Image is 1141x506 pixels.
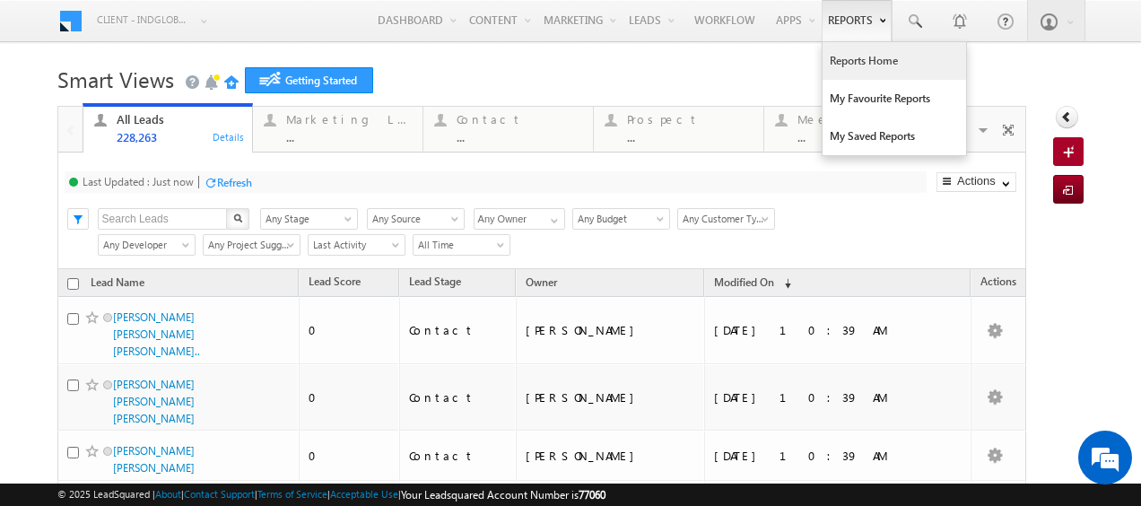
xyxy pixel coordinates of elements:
div: [DATE] 10:39 AM [714,448,961,464]
div: ... [286,130,412,144]
a: Reports Home [823,42,966,80]
div: Prospect [627,112,753,126]
div: Lead Stage Filter [260,207,358,230]
div: Contact [409,322,508,338]
a: All Time [413,234,510,256]
span: Any Budget [573,211,664,227]
div: Developer Filter [98,233,194,256]
a: Acceptable Use [330,488,398,500]
div: Project Suggested Filter [203,233,299,256]
a: Prospect... [593,107,764,152]
a: Lead Score [300,272,370,295]
span: All Time [414,237,504,253]
button: Actions [936,172,1016,192]
span: Any Project Suggested [204,237,294,253]
a: My Saved Reports [823,118,966,155]
div: [PERSON_NAME] [526,448,697,464]
div: Contact [409,389,508,406]
a: Modified On (sorted descending) [705,272,800,295]
a: Marketing Leads... [252,107,423,152]
span: Smart Views [57,65,174,93]
span: Any Source [368,211,458,227]
span: Last Activity [309,237,399,253]
div: Refresh [217,176,252,189]
span: Any Developer [99,237,189,253]
div: Last Updated : Just now [83,175,194,188]
input: Type to Search [474,208,565,230]
span: Lead Score [309,275,361,288]
a: Getting Started [245,67,373,93]
a: Meeting... [763,107,935,152]
a: Lead Stage [400,272,470,295]
span: Actions [971,272,1025,295]
div: Lead Source Filter [367,207,465,230]
a: About [155,488,181,500]
a: Last Activity [308,234,405,256]
span: Lead Stage [409,275,461,288]
span: Owner [526,275,557,289]
div: Details [212,128,246,144]
a: [PERSON_NAME] [PERSON_NAME] [PERSON_NAME].. [113,310,200,358]
div: Owner Filter [474,207,563,230]
img: Search [233,214,242,222]
input: Search Leads [98,208,228,230]
a: Any Source [367,208,465,230]
span: Any Customer Type [678,211,769,227]
a: My Favourite Reports [823,80,966,118]
div: Customer Type Filter [677,207,773,230]
a: Lead Name [82,273,153,296]
div: 0 [309,322,391,338]
span: (sorted descending) [777,276,791,291]
a: Any Project Suggested [203,234,300,256]
a: Contact Support [184,488,255,500]
span: 77060 [579,488,605,502]
span: © 2025 LeadSquared | | | | | [57,486,605,503]
a: [PERSON_NAME] [PERSON_NAME] [113,444,195,475]
div: [DATE] 10:39 AM [714,322,961,338]
div: ... [457,130,582,144]
span: Client - indglobal1 (77060) [97,11,191,29]
div: 0 [309,389,391,406]
div: [PERSON_NAME] [526,322,697,338]
div: 228,263 [117,130,242,144]
a: Any Budget [572,208,670,230]
div: All Leads [117,112,242,126]
div: Contact [457,112,582,126]
span: Modified On [714,275,774,289]
a: Terms of Service [257,488,327,500]
span: Your Leadsquared Account Number is [401,488,605,502]
div: ... [627,130,753,144]
a: Any Developer [98,234,196,256]
input: Check all records [67,278,79,290]
a: [PERSON_NAME] [PERSON_NAME] [PERSON_NAME] [113,378,195,425]
span: Any Stage [261,211,352,227]
a: Contact... [422,107,594,152]
a: Show All Items [541,209,563,227]
div: Meeting [797,112,923,126]
div: [PERSON_NAME] [526,389,697,406]
div: 0 [309,448,391,464]
a: Any Stage [260,208,358,230]
div: [DATE] 10:39 AM [714,389,961,406]
div: ... [797,130,923,144]
div: Contact [409,448,508,464]
div: Marketing Leads [286,112,412,126]
div: Budget Filter [572,207,668,230]
a: Any Customer Type [677,208,775,230]
a: All Leads228,263Details [83,103,254,153]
